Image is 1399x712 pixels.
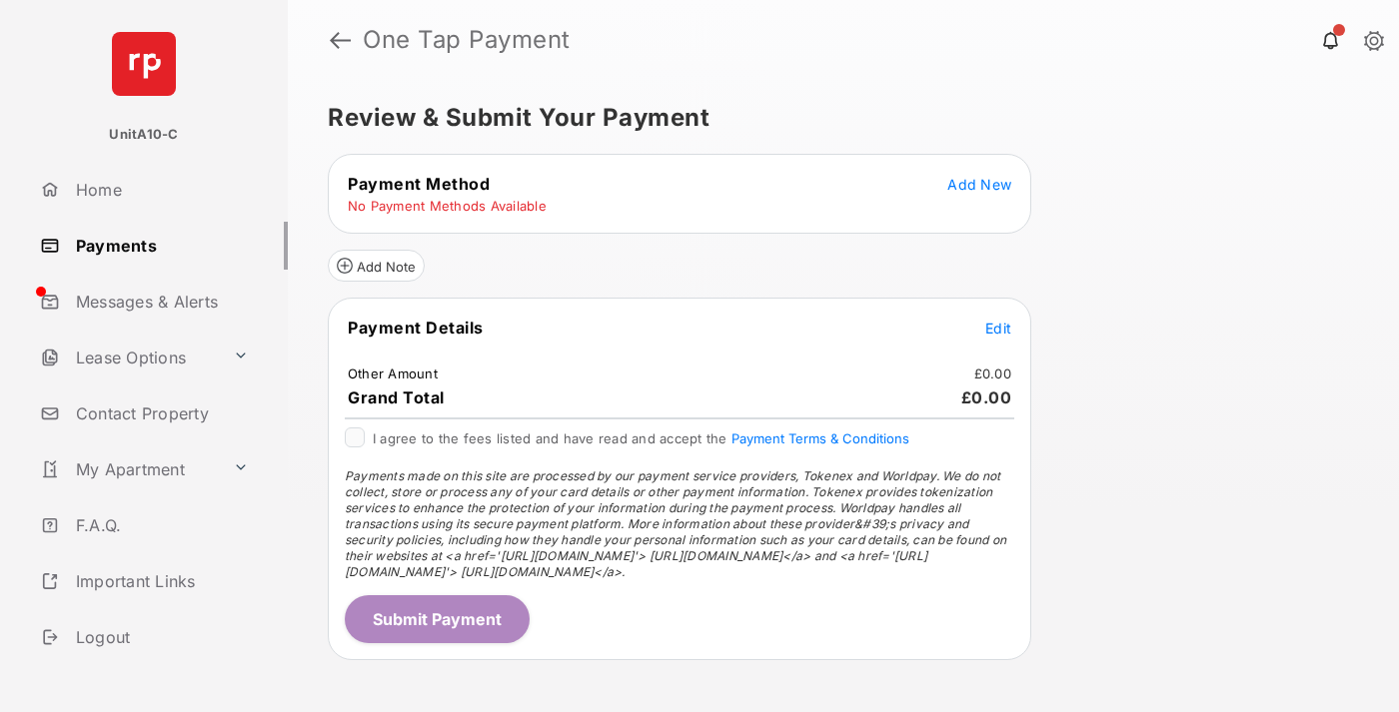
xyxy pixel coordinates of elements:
[985,318,1011,338] button: Edit
[348,318,484,338] span: Payment Details
[32,613,288,661] a: Logout
[347,364,439,382] td: Other Amount
[32,222,288,270] a: Payments
[347,197,548,215] td: No Payment Methods Available
[348,174,490,194] span: Payment Method
[32,389,288,437] a: Contact Property
[328,250,425,282] button: Add Note
[985,320,1011,337] span: Edit
[731,430,909,446] button: I agree to the fees listed and have read and accept the
[345,595,530,643] button: Submit Payment
[947,176,1011,193] span: Add New
[32,557,257,605] a: Important Links
[348,387,445,407] span: Grand Total
[112,32,176,96] img: svg+xml;base64,PHN2ZyB4bWxucz0iaHR0cDovL3d3dy53My5vcmcvMjAwMC9zdmciIHdpZHRoPSI2NCIgaGVpZ2h0PSI2NC...
[328,106,1343,130] h5: Review & Submit Your Payment
[373,430,909,446] span: I agree to the fees listed and have read and accept the
[947,174,1011,194] button: Add New
[32,166,288,214] a: Home
[32,501,288,549] a: F.A.Q.
[32,445,225,493] a: My Apartment
[32,278,288,326] a: Messages & Alerts
[363,28,571,52] strong: One Tap Payment
[973,364,1012,382] td: £0.00
[345,468,1006,579] span: Payments made on this site are processed by our payment service providers, Tokenex and Worldpay. ...
[32,334,225,381] a: Lease Options
[961,387,1012,407] span: £0.00
[109,125,178,145] p: UnitA10-C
